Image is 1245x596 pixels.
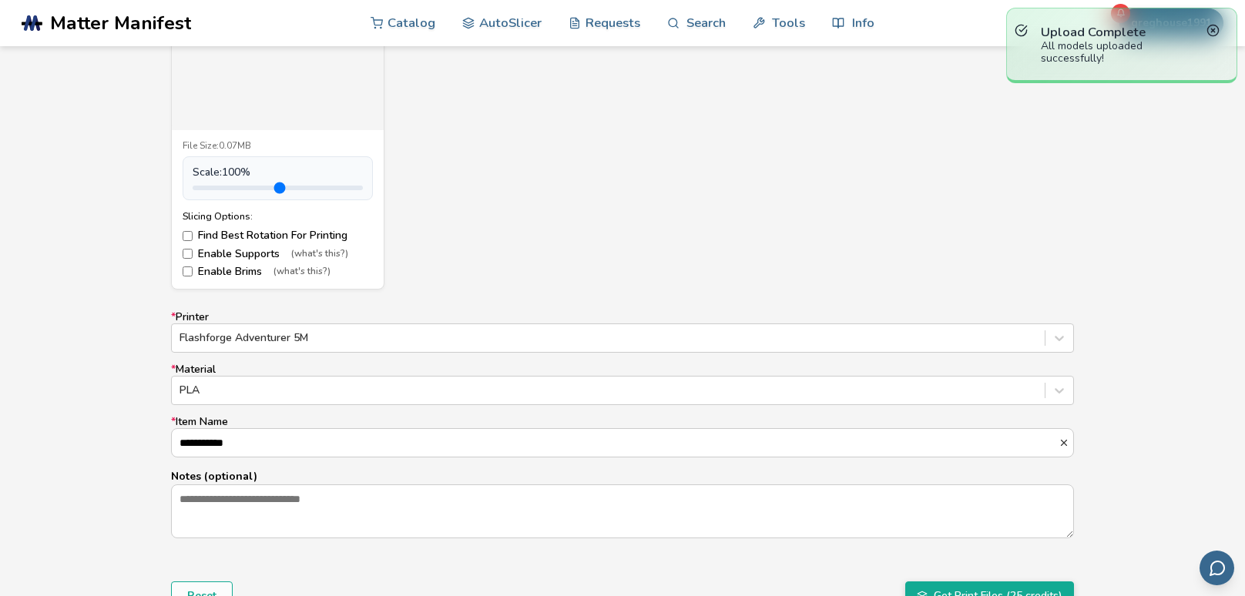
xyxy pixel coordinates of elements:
span: Scale: 100 % [193,166,250,179]
div: File Size: 0.07MB [183,141,373,152]
textarea: Notes (optional) [172,485,1073,537]
label: Enable Supports [183,248,373,260]
input: Find Best Rotation For Printing [183,231,193,241]
span: (what's this?) [273,266,331,277]
label: Enable Brims [183,266,373,278]
span: (what's this?) [291,249,348,259]
label: Printer [171,311,1074,353]
label: Find Best Rotation For Printing [183,229,373,242]
input: *Item Name [172,429,1059,457]
button: Send feedback via email [1200,551,1234,585]
label: Item Name [171,416,1074,457]
label: Material [171,363,1074,405]
div: All models uploaded successfully! [1041,40,1203,65]
button: *Item Name [1059,437,1073,448]
input: Enable Brims(what's this?) [183,266,193,276]
input: Enable Supports(what's this?) [183,249,193,259]
div: Slicing Options: [183,211,373,222]
p: Upload Complete [1041,24,1203,40]
p: Notes (optional) [171,468,1074,484]
span: Matter Manifest [50,12,191,34]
